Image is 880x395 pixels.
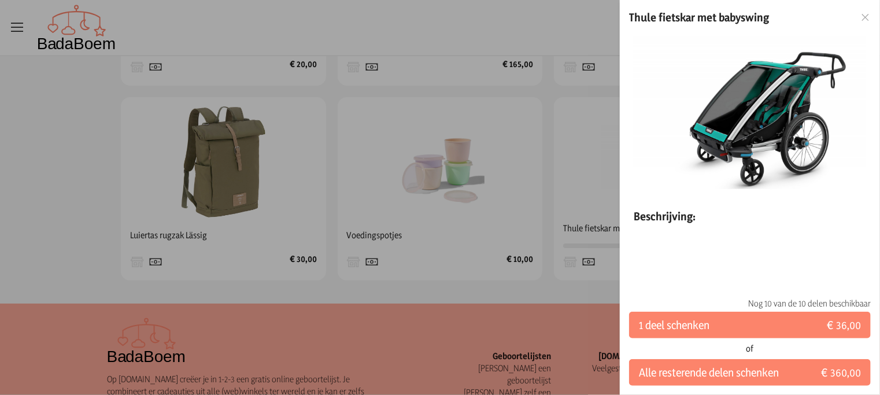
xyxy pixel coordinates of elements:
div: of [629,343,871,355]
img: Thule fietskar met babyswing [634,35,866,190]
button: Alle resterende delen schenken€ 360,00 [629,359,871,386]
span: € 360,00 [821,364,861,381]
button: 1 deel schenken€ 36,00 [629,312,871,338]
h2: Thule fietskar met babyswing [629,9,769,25]
span: Alle resterende delen schenken [639,364,779,381]
p: Beschrijving: [634,208,866,224]
span: € 36,00 [827,317,861,333]
span: 1 deel schenken [639,317,709,333]
p: Nog 10 van de 10 delen beschikbaar [629,297,871,309]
